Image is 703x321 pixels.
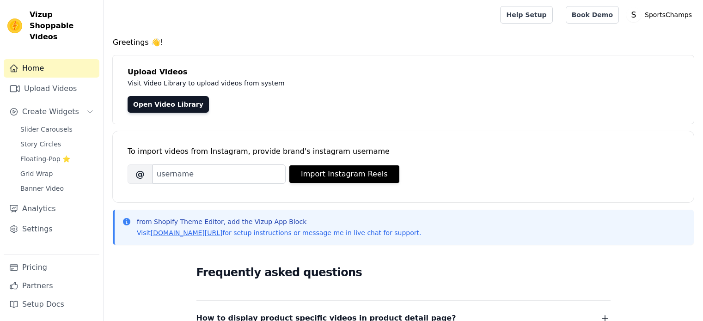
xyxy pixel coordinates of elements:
span: Story Circles [20,139,61,149]
span: Slider Carousels [20,125,73,134]
a: Story Circles [15,138,99,151]
a: Help Setup [500,6,552,24]
a: Slider Carousels [15,123,99,136]
a: Floating-Pop ⭐ [15,152,99,165]
a: Pricing [4,258,99,277]
a: Analytics [4,200,99,218]
text: S [631,10,636,19]
a: [DOMAIN_NAME][URL] [151,229,223,236]
a: Home [4,59,99,78]
span: Banner Video [20,184,64,193]
a: Banner Video [15,182,99,195]
span: Floating-Pop ⭐ [20,154,70,164]
p: Visit Video Library to upload videos from system [128,78,542,89]
a: Open Video Library [128,96,209,113]
a: Settings [4,220,99,238]
button: S SportsChamps [626,6,696,23]
span: Create Widgets [22,106,79,117]
h2: Frequently asked questions [196,263,611,282]
span: Grid Wrap [20,169,53,178]
p: Visit for setup instructions or message me in live chat for support. [137,228,421,237]
p: from Shopify Theme Editor, add the Vizup App Block [137,217,421,226]
span: @ [128,164,153,184]
input: username [153,164,286,184]
a: Grid Wrap [15,167,99,180]
h4: Upload Videos [128,67,679,78]
h4: Greetings 👋! [113,37,694,48]
img: Vizup [7,18,22,33]
div: To import videos from Instagram, provide brand's instagram username [128,146,679,157]
a: Setup Docs [4,295,99,314]
a: Book Demo [566,6,619,24]
a: Partners [4,277,99,295]
button: Import Instagram Reels [289,165,399,183]
button: Create Widgets [4,103,99,121]
a: Upload Videos [4,79,99,98]
span: Vizup Shoppable Videos [30,9,96,42]
p: SportsChamps [641,6,696,23]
